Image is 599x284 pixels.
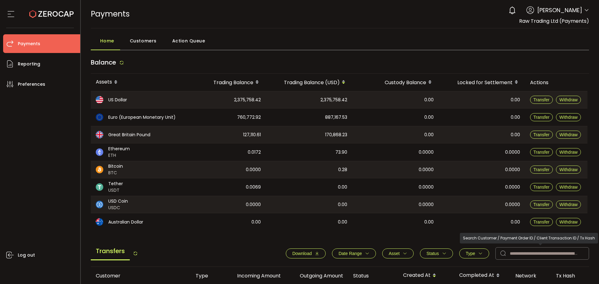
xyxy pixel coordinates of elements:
[108,152,130,159] span: ETH
[424,219,434,226] span: 0.00
[108,146,130,152] span: Ethereum
[248,149,261,156] span: 0.0172
[91,8,130,19] span: Payments
[424,131,434,138] span: 0.00
[533,202,550,207] span: Transfer
[568,254,599,284] iframe: Chat Widget
[505,149,520,156] span: 0.0000
[559,97,577,102] span: Withdraw
[320,96,347,103] span: 2,375,758.42
[91,243,130,260] span: Transfers
[100,35,114,47] span: Home
[533,150,550,155] span: Transfer
[511,114,520,121] span: 0.00
[338,219,347,226] span: 0.00
[338,201,347,208] span: 0.00
[556,200,581,209] button: Withdraw
[419,166,434,173] span: 0.0000
[459,248,489,258] button: Type
[525,79,587,86] div: Actions
[419,184,434,191] span: 0.0000
[424,114,434,121] span: 0.00
[559,219,577,224] span: Withdraw
[108,114,176,121] span: Euro (European Monetary Unit)
[96,166,103,173] img: btc_portfolio.svg
[519,17,589,25] span: Raw Trading Ltd (Payments)
[108,163,123,170] span: Bitcoin
[96,183,103,191] img: usdt_portfolio.svg
[108,97,127,103] span: US Dollar
[556,218,581,226] button: Withdraw
[559,167,577,172] span: Withdraw
[533,115,550,120] span: Transfer
[325,114,347,121] span: 887,167.53
[505,184,520,191] span: 0.0000
[382,248,414,258] button: Asset
[556,148,581,156] button: Withdraw
[511,131,520,138] span: 0.00
[246,166,261,173] span: 0.0000
[108,181,123,187] span: Tether
[286,272,348,279] div: Outgoing Amount
[338,251,362,256] span: Date Range
[530,218,553,226] button: Transfer
[559,115,577,120] span: Withdraw
[530,113,553,121] button: Transfer
[533,97,550,102] span: Transfer
[338,184,347,191] span: 0.00
[18,39,40,48] span: Payments
[96,218,103,226] img: aud_portfolio.svg
[398,270,454,281] div: Created At
[460,233,598,243] div: Search Customer / Payment Order ID / Client Transaction ID / Tx Hash
[96,113,103,121] img: eur_portfolio.svg
[237,114,261,121] span: 760,772.92
[332,248,376,258] button: Date Range
[530,183,553,191] button: Transfer
[96,148,103,156] img: eth_portfolio.svg
[335,149,347,156] span: 73.90
[352,77,439,88] div: Custody Balance
[439,77,525,88] div: Locked for Settlement
[108,170,123,176] span: BTC
[18,80,45,89] span: Preferences
[348,272,398,279] div: Status
[187,77,266,88] div: Trading Balance
[530,166,553,174] button: Transfer
[530,148,553,156] button: Transfer
[559,132,577,137] span: Withdraw
[510,272,551,279] div: Network
[108,219,143,225] span: Australian Dollar
[108,198,128,205] span: USD Coin
[537,6,582,14] span: [PERSON_NAME]
[91,58,116,67] span: Balance
[420,248,453,258] button: Status
[556,96,581,104] button: Withdraw
[530,200,553,209] button: Transfer
[419,201,434,208] span: 0.0000
[234,96,261,103] span: 2,375,758.42
[266,77,352,88] div: Trading Balance (USD)
[454,270,510,281] div: Completed At
[243,131,261,138] span: 127,110.61
[338,166,347,173] span: 0.28
[286,248,326,258] button: Download
[251,219,261,226] span: 0.00
[556,131,581,139] button: Withdraw
[108,132,150,138] span: Great Britain Pound
[559,202,577,207] span: Withdraw
[18,251,35,260] span: Log out
[108,205,128,211] span: USDC
[530,96,553,104] button: Transfer
[91,272,191,279] div: Customer
[419,149,434,156] span: 0.0000
[292,251,312,256] span: Download
[559,150,577,155] span: Withdraw
[108,187,123,194] span: USDT
[559,185,577,190] span: Withdraw
[533,132,550,137] span: Transfer
[511,219,520,226] span: 0.00
[325,131,347,138] span: 170,868.23
[96,96,103,103] img: usd_portfolio.svg
[556,183,581,191] button: Withdraw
